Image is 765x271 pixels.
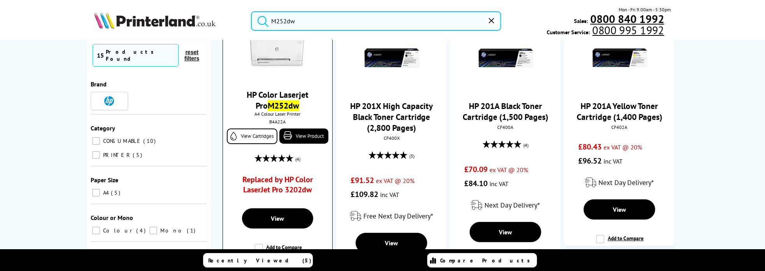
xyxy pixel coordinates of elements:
[203,253,313,267] a: Recently Viewed (5)
[91,176,118,184] span: Paper Size
[619,6,671,13] span: Mon - Fri 9:00am - 5:30pm
[106,48,174,62] div: Products Found
[91,80,107,88] span: Brand
[490,180,509,188] span: inc VAT
[92,137,100,145] input: CONSUMABLE 10
[570,124,668,130] div: CF402A
[268,100,299,111] mark: M252dw
[590,29,649,87] img: hp-m252-yelltoner-small.jpg
[440,257,534,264] span: Compare Products
[350,100,433,133] a: HP 201X High Capacity Black Toner Cartridge (2,800 Pages)
[295,152,300,167] span: (4)
[91,214,133,222] span: Colour or Mono
[476,29,535,87] img: hp-m252-blacktoner-small.jpg
[484,201,540,209] span: Next Day Delivery*
[351,189,378,199] span: £109.82
[111,189,122,196] span: 5
[133,151,144,158] span: 5
[227,128,277,144] a: View Cartridges
[136,227,147,234] span: 4
[577,100,662,122] a: HP 201A Yellow Toner Cartridge (1,400 Pages)
[362,29,421,87] img: hp-m252-hicapblacktoner-small.jpg
[356,233,427,253] a: View
[578,142,602,152] span: £80.43
[208,257,312,264] span: Recently Viewed (5)
[385,239,398,247] span: View
[604,157,623,165] span: inc VAT
[490,166,528,174] span: ex VAT @ 20%
[456,124,554,130] div: CF400A
[578,156,602,166] span: £96.52
[229,119,326,125] div: B4A22A
[351,175,374,185] span: £91.52
[248,18,307,76] img: hp-m252dw-front-small.jpg
[187,227,197,234] span: 1
[94,12,241,30] a: Printerland Logo
[149,227,157,234] input: Mono 1
[547,26,671,36] span: Customer Service:
[463,100,548,122] a: HP 201A Black Toner Cartridge (1,500 Pages)
[92,151,100,159] input: PRINTER 5
[94,12,216,29] img: Printerland Logo
[499,228,512,236] span: View
[470,222,541,242] a: View
[158,227,186,234] span: Mono
[143,137,158,144] span: 10
[92,227,100,234] input: Colour 4
[101,227,135,234] span: Colour
[589,12,671,26] a: 0800 840 1992
[237,174,318,199] a: Replaced by HP Color LaserJet Pro 3202dw
[588,15,671,23] a: 0800 840 1992
[340,205,442,227] div: modal_delivery
[523,138,528,153] span: (4)
[242,208,313,229] a: View
[101,151,132,158] span: PRINTER
[584,199,655,220] a: View
[376,177,414,185] span: ex VAT @ 20%
[97,51,104,59] span: 15
[101,189,110,196] span: A4
[613,206,626,213] span: View
[409,149,414,164] span: (3)
[465,178,488,188] span: £84.10
[596,235,644,250] label: Add to Compare
[465,164,488,174] span: £70.09
[179,49,205,62] button: reset filters
[363,211,433,220] span: Free Next Day Delivery*
[247,89,309,111] a: HP Color Laserjet ProM252dw
[254,244,302,259] label: Add to Compare
[279,128,328,144] a: View Product
[574,17,588,25] span: Sales:
[251,11,501,31] input: Search product or brand
[227,111,328,117] span: A4 Colour Laser Printer
[454,194,556,216] div: modal_delivery
[380,191,399,199] span: inc VAT
[91,124,115,132] span: Category
[568,172,670,194] div: modal_delivery
[271,215,284,222] span: View
[92,189,100,197] input: A4 5
[591,23,671,37] a: 0800 995 1992
[598,178,654,187] span: Next Day Delivery*
[342,135,440,141] div: CF400X
[604,143,642,151] span: ex VAT @ 20%
[101,137,142,144] span: CONSUMABLE
[427,253,537,267] a: Compare Products
[104,96,114,106] img: HP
